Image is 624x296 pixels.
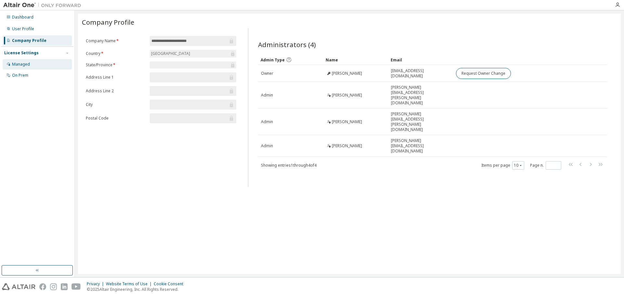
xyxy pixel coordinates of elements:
[3,2,84,8] img: Altair One
[261,119,273,124] span: Admin
[106,281,154,287] div: Website Terms of Use
[150,50,191,57] div: [GEOGRAPHIC_DATA]
[12,38,46,43] div: Company Profile
[391,138,450,154] span: [PERSON_NAME][EMAIL_ADDRESS][DOMAIN_NAME]
[154,281,187,287] div: Cookie Consent
[261,57,285,63] span: Admin Type
[4,50,39,56] div: License Settings
[86,102,146,107] label: City
[150,50,236,58] div: [GEOGRAPHIC_DATA]
[326,55,385,65] div: Name
[86,88,146,94] label: Address Line 2
[530,161,561,170] span: Page n.
[87,287,187,292] p: © 2025 Altair Engineering, Inc. All Rights Reserved.
[12,73,28,78] div: On Prem
[261,143,273,148] span: Admin
[391,111,450,132] span: [PERSON_NAME][EMAIL_ADDRESS][PERSON_NAME][DOMAIN_NAME]
[261,93,273,98] span: Admin
[261,71,273,76] span: Owner
[514,163,523,168] button: 10
[456,68,511,79] button: Request Owner Change
[12,15,33,20] div: Dashboard
[82,18,134,27] span: Company Profile
[86,75,146,80] label: Address Line 1
[332,119,362,124] span: [PERSON_NAME]
[2,283,35,290] img: altair_logo.svg
[86,62,146,68] label: State/Province
[258,40,316,49] span: Administrators (4)
[481,161,524,170] span: Items per page
[71,283,81,290] img: youtube.svg
[87,281,106,287] div: Privacy
[50,283,57,290] img: instagram.svg
[12,26,34,32] div: User Profile
[332,143,362,148] span: [PERSON_NAME]
[39,283,46,290] img: facebook.svg
[391,55,450,65] div: Email
[86,116,146,121] label: Postal Code
[61,283,68,290] img: linkedin.svg
[391,85,450,106] span: [PERSON_NAME][EMAIL_ADDRESS][PERSON_NAME][DOMAIN_NAME]
[86,38,146,44] label: Company Name
[391,68,450,79] span: [EMAIL_ADDRESS][DOMAIN_NAME]
[332,93,362,98] span: [PERSON_NAME]
[332,71,362,76] span: [PERSON_NAME]
[261,162,317,168] span: Showing entries 1 through 4 of 4
[86,51,146,56] label: Country
[12,62,30,67] div: Managed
